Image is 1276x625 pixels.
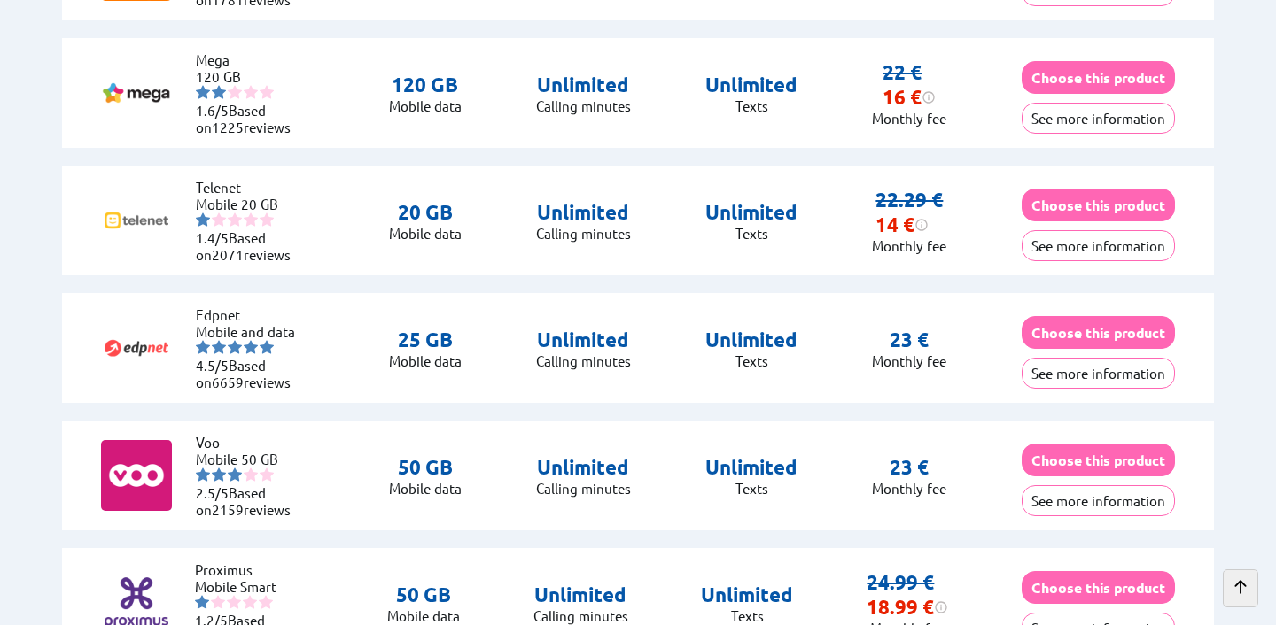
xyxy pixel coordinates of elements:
[196,229,229,246] span: 1.4/5
[196,323,302,340] li: Mobile and data
[211,595,225,609] img: starnr2
[389,97,462,114] p: Mobile data
[212,212,226,227] img: starnr2
[244,340,258,354] img: starnr4
[701,583,793,607] p: Unlimited
[196,102,229,119] span: 1.6/5
[872,110,946,127] p: Monthly fee
[389,328,462,352] p: 25 GB
[196,102,302,135] li: Based on reviews
[196,467,210,482] img: starnr1
[883,60,922,84] s: 22 €
[228,467,242,482] img: starnr3
[1022,230,1175,261] button: See more information
[914,218,929,232] img: information
[536,352,631,369] p: Calling minutes
[244,467,258,482] img: starnr4
[389,352,462,369] p: Mobile data
[1022,579,1175,596] a: Choose this product
[536,328,631,352] p: Unlimited
[536,200,631,225] p: Unlimited
[227,595,241,609] img: starnr3
[1022,492,1175,509] a: See more information
[536,480,631,497] p: Calling minutes
[1022,451,1175,468] a: Choose this product
[1022,237,1175,254] a: See more information
[260,85,274,99] img: starnr5
[196,306,302,323] li: Edpnet
[536,225,631,242] p: Calling minutes
[212,374,244,390] span: 6659
[1022,358,1175,389] button: See more information
[195,561,301,578] li: Proximus
[883,85,936,110] div: 16 €
[1022,365,1175,382] a: See more information
[196,212,210,227] img: starnr1
[101,440,172,511] img: Logo of Voo
[387,583,460,607] p: 50 GB
[196,484,302,518] li: Based on reviews
[101,58,172,128] img: Logo of Mega
[1022,444,1175,476] button: Choose this product
[196,357,302,390] li: Based on reviews
[536,73,631,97] p: Unlimited
[259,595,273,609] img: starnr5
[101,185,172,256] img: Logo of Telenet
[260,212,274,227] img: starnr5
[536,97,631,114] p: Calling minutes
[196,451,302,467] li: Mobile 50 GB
[705,352,797,369] p: Texts
[196,68,302,85] li: 120 GB
[196,340,210,354] img: starnr1
[867,595,948,620] div: 18.99 €
[260,340,274,354] img: starnr5
[196,229,302,263] li: Based on reviews
[389,200,462,225] p: 20 GB
[867,570,934,594] s: 24.99 €
[705,480,797,497] p: Texts
[212,501,244,518] span: 2159
[1022,324,1175,341] a: Choose this product
[872,352,946,369] p: Monthly fee
[536,455,631,480] p: Unlimited
[1022,197,1175,213] a: Choose this product
[1022,61,1175,94] button: Choose this product
[922,90,936,104] img: information
[705,328,797,352] p: Unlimited
[389,73,462,97] p: 120 GB
[1022,69,1175,86] a: Choose this product
[244,212,258,227] img: starnr4
[243,595,257,609] img: starnr4
[705,73,797,97] p: Unlimited
[389,225,462,242] p: Mobile data
[890,455,929,480] p: 23 €
[212,119,244,135] span: 1225
[196,434,302,451] li: Voo
[101,312,172,383] img: Logo of Edpnet
[1022,571,1175,604] button: Choose this product
[872,480,946,497] p: Monthly fee
[1022,189,1175,221] button: Choose this product
[196,484,229,501] span: 2.5/5
[1022,316,1175,349] button: Choose this product
[701,607,793,624] p: Texts
[212,340,226,354] img: starnr2
[875,188,943,212] s: 22.29 €
[196,357,229,374] span: 4.5/5
[196,179,302,196] li: Telenet
[872,237,946,254] p: Monthly fee
[195,578,301,595] li: Mobile Smart
[705,200,797,225] p: Unlimited
[212,467,226,482] img: starnr2
[389,480,462,497] p: Mobile data
[228,212,242,227] img: starnr3
[212,246,244,263] span: 2071
[705,97,797,114] p: Texts
[1022,485,1175,516] button: See more information
[228,340,242,354] img: starnr3
[387,607,460,624] p: Mobile data
[705,225,797,242] p: Texts
[228,85,242,99] img: starnr3
[1022,110,1175,127] a: See more information
[196,85,210,99] img: starnr1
